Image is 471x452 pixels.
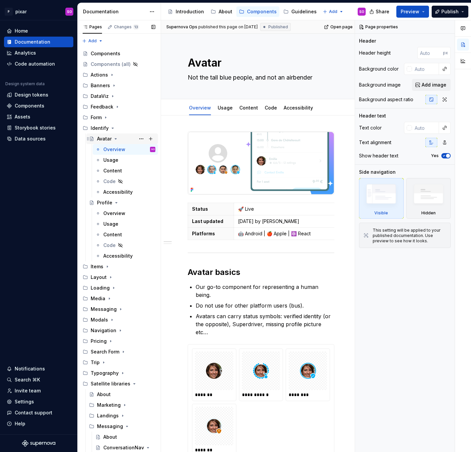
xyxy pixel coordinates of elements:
[186,101,214,114] div: Overview
[4,122,73,133] a: Storybook stories
[15,39,50,45] div: Documentation
[80,315,158,325] div: Modals
[417,47,443,59] input: Auto
[97,135,112,142] div: Avatar
[103,221,118,227] div: Usage
[165,6,207,17] a: Introduction
[91,306,117,313] div: Messaging
[91,327,116,334] div: Navigation
[93,208,158,219] a: Overview
[359,50,391,56] div: Header height
[15,409,52,416] div: Contact support
[265,105,277,111] a: Code
[114,24,139,30] div: Changes
[93,155,158,165] a: Usage
[80,48,158,59] a: Components
[15,398,34,405] div: Settings
[215,101,235,114] div: Usage
[359,82,401,88] div: Background image
[22,440,55,447] a: Supernova Logo
[359,96,413,103] div: Background aspect ratio
[15,113,30,120] div: Assets
[186,55,333,71] textarea: Avatar
[4,112,73,122] a: Assets
[93,432,158,442] a: About
[15,387,41,394] div: Invite team
[86,410,158,421] div: Landings
[4,374,73,385] button: Search ⌘K
[188,267,334,278] h2: Avatar basics
[103,167,122,174] div: Content
[396,6,429,18] button: Preview
[284,105,313,111] a: Accessibility
[5,8,13,16] div: P
[86,400,158,410] div: Marketing
[80,325,158,336] div: Navigation
[151,146,155,153] div: SO
[83,8,146,15] div: Documentation
[329,9,337,14] span: Add
[91,125,109,131] div: Identify
[86,197,158,208] a: Profile
[80,261,158,272] div: Items
[103,157,118,163] div: Usage
[80,346,158,357] div: Search Form
[359,38,376,44] div: Header
[80,293,158,304] div: Media
[103,242,116,249] div: Code
[91,50,120,57] div: Components
[422,82,446,88] span: Add image
[80,283,158,293] div: Loading
[359,169,396,175] div: Side navigation
[196,302,334,310] p: Do not use for other platform users (bus).
[359,178,404,219] div: Visible
[218,105,233,111] a: Usage
[83,24,102,30] div: Pages
[133,24,139,30] span: 13
[103,146,125,153] div: Overview
[15,8,27,15] div: pixar
[93,144,158,155] a: OverviewSO
[196,283,334,299] p: Our go-to component for representing a human being.
[80,272,158,283] div: Layout
[443,50,448,56] p: px
[103,253,133,259] div: Accessibility
[188,132,334,194] img: e6c78bef-8535-4071-b267-213f52e92d23.png
[238,230,434,237] p: 🤖 Android | 🍎 Apple | ⚛️ React
[321,7,346,16] button: Add
[412,63,439,75] input: Auto
[80,112,158,123] div: Form
[4,418,73,429] button: Help
[93,219,158,229] a: Usage
[376,8,389,15] span: Share
[80,36,105,46] button: Add
[91,348,119,355] div: Search Form
[4,90,73,100] a: Design tokens
[236,6,279,17] a: Components
[176,8,204,15] div: Introduction
[281,6,319,17] a: Guidelines
[432,6,468,18] button: Publish
[91,380,130,387] div: Satellite libraries
[373,228,446,244] div: This setting will be applied to your published documentation. Use preview to see how it looks.
[359,113,386,119] div: Header text
[219,8,232,15] div: About
[359,66,399,72] div: Background color
[93,165,158,176] a: Content
[97,199,112,206] div: Profile
[93,187,158,197] a: Accessibility
[86,421,158,432] div: Messaging
[359,9,364,14] div: SO
[4,407,73,418] button: Contact support
[91,338,107,344] div: Pricing
[15,124,56,131] div: Storybook stories
[91,317,108,323] div: Modals
[330,24,353,30] span: Open page
[97,412,119,419] div: Landings
[91,359,100,366] div: Trip
[291,8,317,15] div: Guidelines
[97,423,123,430] div: Messaging
[15,28,28,34] div: Home
[237,101,261,114] div: Content
[359,124,382,131] div: Text color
